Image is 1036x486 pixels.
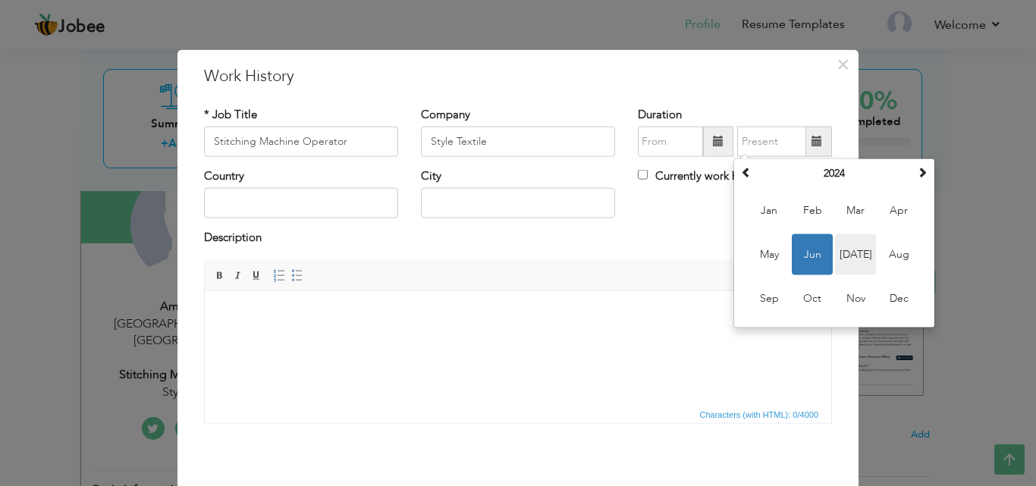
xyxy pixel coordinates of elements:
[697,407,824,421] div: Statistics
[835,234,876,275] span: [DATE]
[737,127,806,157] input: Present
[749,234,790,275] span: May
[835,190,876,231] span: Mar
[741,167,752,177] span: Previous Year
[917,167,928,177] span: Next Year
[835,278,876,319] span: Nov
[204,168,244,184] label: Country
[837,50,849,77] span: ×
[749,190,790,231] span: Jan
[792,234,833,275] span: Jun
[878,278,919,319] span: Dec
[205,290,831,404] iframe: Rich Text Editor, workEditor
[421,168,441,184] label: City
[638,168,754,184] label: Currently work here
[271,267,287,284] a: Insert/Remove Numbered List
[212,267,228,284] a: Bold
[749,278,790,319] span: Sep
[755,162,913,185] th: Select Year
[638,127,703,157] input: From
[204,106,257,122] label: * Job Title
[289,267,306,284] a: Insert/Remove Bulleted List
[248,267,265,284] a: Underline
[830,52,855,76] button: Close
[638,106,682,122] label: Duration
[878,234,919,275] span: Aug
[878,190,919,231] span: Apr
[204,64,832,87] h3: Work History
[230,267,246,284] a: Italic
[792,190,833,231] span: Feb
[204,230,262,246] label: Description
[792,278,833,319] span: Oct
[638,170,648,180] input: Currently work here
[697,407,822,421] span: Characters (with HTML): 0/4000
[421,106,470,122] label: Company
